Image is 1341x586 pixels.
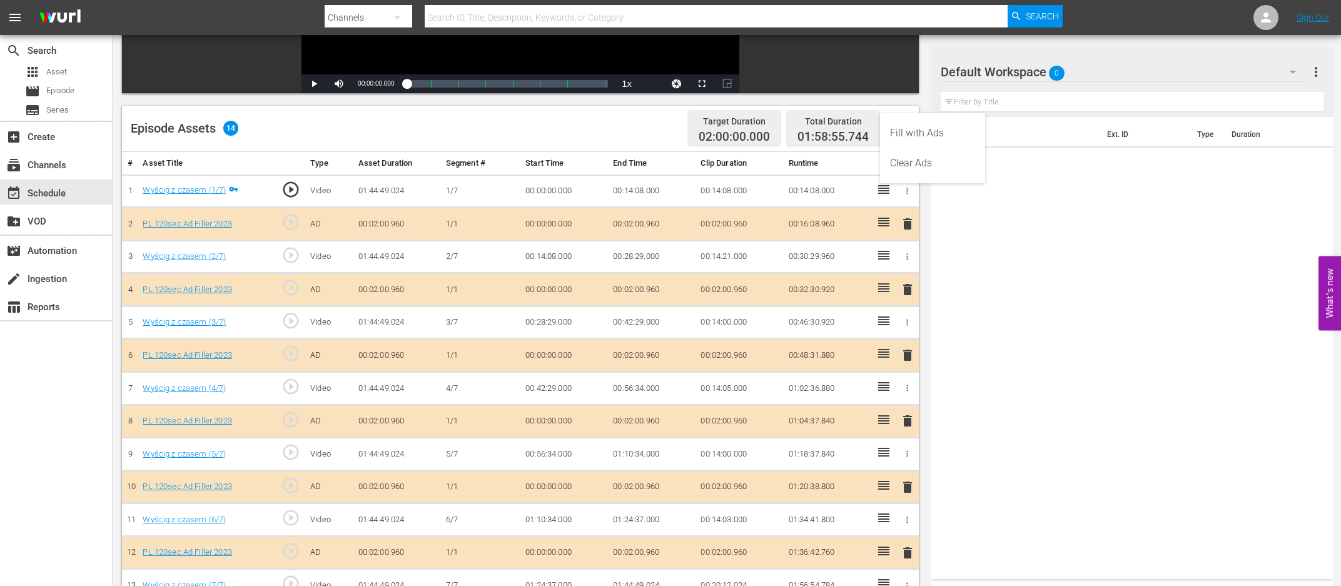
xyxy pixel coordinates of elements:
td: 00:14:08.000 [520,240,608,273]
td: 00:00:00.000 [520,405,608,438]
div: Clear Ads [890,148,975,178]
td: 01:04:37.840 [784,405,871,438]
span: delete [900,545,915,560]
a: PL 120sec Ad Filler 2023 [143,350,231,360]
div: Total Duration [797,113,869,130]
th: Ext. ID [1100,117,1189,152]
button: delete [900,478,915,496]
span: play_circle_outline [281,443,300,462]
td: 00:02:00.960 [608,208,696,241]
td: 1/7 [441,174,520,208]
span: delete [900,480,915,495]
span: play_circle_outline [281,344,300,363]
td: 2/7 [441,240,520,273]
div: Progress Bar [407,80,608,88]
span: more_vert [1308,64,1323,79]
span: Search [1026,5,1059,28]
td: 00:02:00.960 [353,405,441,438]
td: 00:02:00.960 [353,273,441,306]
img: ans4CAIJ8jUAAAAAAAAAAAAAAAAAAAAAAAAgQb4GAAAAAAAAAAAAAAAAAAAAAAAAJMjXAAAAAAAAAAAAAAAAAAAAAAAAgAT5G... [30,3,90,33]
span: 02:00:00.000 [699,130,770,144]
td: 01:02:36.880 [784,372,871,405]
a: Wyścig z czasem (4/7) [143,383,226,393]
td: 00:14:08.000 [784,174,871,208]
td: 00:30:29.960 [784,240,871,273]
td: 1/1 [441,208,520,241]
td: 6/7 [441,503,520,537]
button: delete [900,281,915,299]
a: Sign Out [1297,13,1329,23]
th: End Time [608,152,696,175]
span: Automation [6,243,21,258]
td: AD [305,339,353,372]
td: 00:14:08.000 [608,174,696,208]
td: 01:44:49.024 [353,503,441,537]
th: Title [958,117,1100,152]
button: Search [1008,5,1063,28]
span: play_circle_outline [281,246,300,265]
span: delete [900,348,915,363]
td: 00:02:00.960 [696,208,783,241]
td: 1/1 [441,536,520,569]
span: play_circle_outline [281,213,300,231]
td: 01:44:49.024 [353,372,441,405]
span: 14 [223,121,238,136]
span: menu [8,10,23,25]
span: Episode [46,84,74,97]
a: Wyścig z czasem (1/7) [143,185,226,194]
td: 1/1 [441,273,520,306]
td: 00:02:00.960 [353,536,441,569]
td: 00:02:00.960 [353,470,441,503]
span: play_circle_outline [281,476,300,495]
td: 00:02:00.960 [696,405,783,438]
span: Asset [46,66,67,78]
span: play_circle_outline [281,311,300,330]
td: 00:02:00.960 [608,405,696,438]
th: Asset Duration [353,152,441,175]
span: 00:00:00.000 [358,80,394,87]
td: 5 [122,306,138,339]
button: Fullscreen [689,74,714,93]
td: Video [305,438,353,471]
td: AD [305,536,353,569]
span: Series [25,103,40,118]
td: 00:56:34.000 [520,438,608,471]
td: 00:48:31.880 [784,339,871,372]
td: Video [305,306,353,339]
th: Start Time [520,152,608,175]
th: Segment # [441,152,520,175]
button: Play [301,74,326,93]
td: 00:16:08.960 [784,208,871,241]
span: play_circle_outline [281,542,300,560]
span: 01:58:55.744 [797,129,869,144]
td: 01:44:49.024 [353,438,441,471]
span: VOD [6,214,21,229]
span: Series [46,104,69,116]
td: 00:28:29.000 [520,306,608,339]
td: 01:36:42.760 [784,536,871,569]
td: 01:44:49.024 [353,240,441,273]
span: play_circle_outline [281,508,300,527]
button: more_vert [1308,57,1323,87]
button: Picture-in-Picture [714,74,739,93]
td: AD [305,273,353,306]
td: 3/7 [441,306,520,339]
td: 01:34:41.800 [784,503,871,537]
td: 01:24:37.000 [608,503,696,537]
span: Search [6,43,21,58]
div: Fill with Ads [890,118,975,148]
th: Type [1190,117,1224,152]
td: 1/1 [441,339,520,372]
span: Ingestion [6,271,21,286]
td: 7 [122,372,138,405]
td: 01:44:49.024 [353,306,441,339]
td: 00:46:30.920 [784,306,871,339]
a: PL 120sec Ad Filler 2023 [143,285,231,294]
td: 4 [122,273,138,306]
span: Asset [25,64,40,79]
span: delete [900,216,915,231]
td: 5/7 [441,438,520,471]
span: play_circle_outline [281,410,300,429]
th: Runtime [784,152,871,175]
a: Wyścig z czasem (6/7) [143,515,226,524]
